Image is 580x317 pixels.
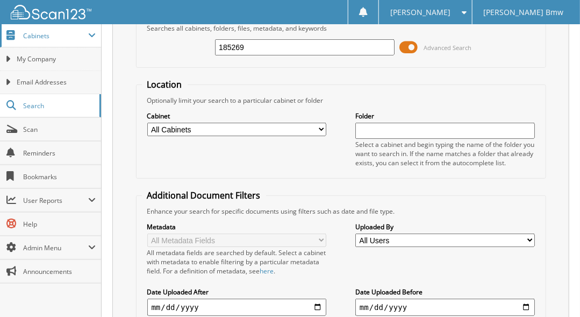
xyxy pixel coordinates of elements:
[390,9,450,16] span: [PERSON_NAME]
[23,196,88,205] span: User Reports
[526,265,580,317] iframe: Chat Widget
[424,44,472,52] span: Advanced Search
[11,5,91,19] img: scan123-logo-white.svg
[142,79,188,90] legend: Location
[355,299,534,316] input: end
[23,267,96,276] span: Announcements
[142,189,266,201] legend: Additional Document Filters
[355,111,534,121] label: Folder
[355,222,534,231] label: Uploaded By
[17,54,96,64] span: My Company
[355,140,534,167] div: Select a cabinet and begin typing the name of the folder you want to search in. If the name match...
[142,207,540,216] div: Enhance your search for specific documents using filters such as date and file type.
[23,31,88,40] span: Cabinets
[147,248,326,276] div: All metadata fields are searched by default. Select a cabinet with metadata to enable filtering b...
[23,149,96,158] span: Reminders
[17,78,96,87] span: Email Addresses
[142,96,540,105] div: Optionally limit your search to a particular cabinet or folder
[23,101,94,110] span: Search
[147,111,326,121] label: Cabinet
[147,287,326,297] label: Date Uploaded After
[23,172,96,181] span: Bookmarks
[23,220,96,229] span: Help
[355,287,534,297] label: Date Uploaded Before
[23,125,96,134] span: Scan
[147,222,326,231] label: Metadata
[260,266,274,276] a: here
[23,243,88,252] span: Admin Menu
[484,9,564,16] span: [PERSON_NAME] Bmw
[147,299,326,316] input: start
[142,24,540,33] div: Searches all cabinets, folders, files, metadata, and keywords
